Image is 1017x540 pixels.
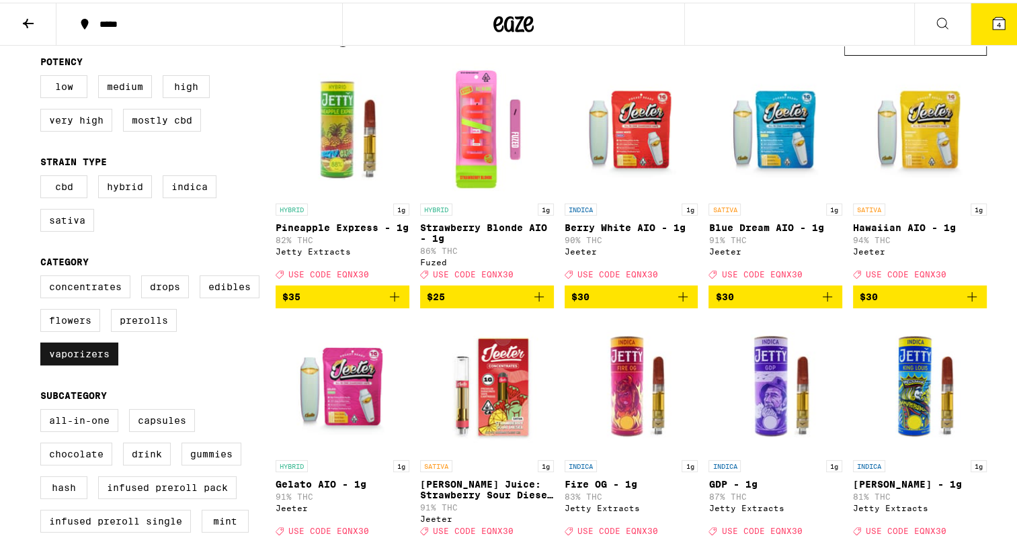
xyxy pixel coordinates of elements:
label: Hash [40,474,87,496]
img: Jeeter - Berry White AIO - 1g [565,60,698,194]
label: Flowers [40,306,100,329]
a: Open page for Berry White AIO - 1g from Jeeter [565,60,698,283]
p: 91% THC [708,233,842,242]
a: Open page for Jeeter Juice: Strawberry Sour Diesel - 1g from Jeeter [420,316,554,539]
legend: Potency [40,54,83,64]
img: Jetty Extracts - GDP - 1g [708,316,842,451]
p: 91% THC [420,500,554,509]
p: 86% THC [420,244,554,253]
p: 1g [682,457,698,469]
img: Jetty Extracts - Pineapple Express - 1g [276,60,409,194]
span: USE CODE EQNX30 [866,267,946,276]
p: HYBRID [276,201,308,213]
p: GDP - 1g [708,476,842,487]
a: Open page for Gelato AIO - 1g from Jeeter [276,316,409,539]
a: Open page for Pineapple Express - 1g from Jetty Extracts [276,60,409,283]
label: Drops [141,273,189,296]
p: 90% THC [565,233,698,242]
div: Jeeter [853,244,987,253]
p: INDICA [853,457,885,469]
span: $30 [715,289,733,300]
label: Sativa [40,206,94,229]
span: USE CODE EQNX30 [433,267,514,276]
span: $30 [860,289,878,300]
p: INDICA [565,201,597,213]
label: Low [40,73,87,95]
label: All-In-One [40,406,118,429]
p: INDICA [708,457,741,469]
span: USE CODE EQNX30 [288,525,369,533]
span: USE CODE EQNX30 [721,267,802,276]
label: Edibles [200,273,259,296]
img: Jeeter - Gelato AIO - 1g [276,316,409,451]
legend: Category [40,254,89,265]
span: $30 [571,289,589,300]
a: Open page for Hawaiian AIO - 1g from Jeeter [853,60,987,283]
label: Chocolate [40,440,112,463]
label: Drink [123,440,171,463]
label: High [163,73,210,95]
a: Open page for King Louis - 1g from Jetty Extracts [853,316,987,539]
label: Mostly CBD [123,106,201,129]
p: 1g [971,201,987,213]
label: Hybrid [98,173,152,195]
span: 4 [997,18,1001,26]
a: Open page for Strawberry Blonde AIO - 1g from Fuzed [420,60,554,283]
p: SATIVA [420,457,452,469]
p: 1g [971,457,987,469]
p: Pineapple Express - 1g [276,220,409,230]
span: $25 [427,289,445,300]
span: Hi. Need any help? [8,9,97,20]
p: Strawberry Blonde AIO - 1g [420,220,554,241]
img: Jetty Extracts - Fire OG - 1g [565,316,698,451]
p: SATIVA [708,201,741,213]
div: Jetty Extracts [853,501,987,510]
img: Jeeter - Hawaiian AIO - 1g [853,60,987,194]
p: HYBRID [420,201,452,213]
label: Mint [202,507,249,530]
p: Fire OG - 1g [565,476,698,487]
p: 94% THC [853,233,987,242]
p: 1g [826,457,842,469]
button: Add to bag [853,283,987,306]
p: 1g [682,201,698,213]
p: SATIVA [853,201,885,213]
label: Gummies [181,440,241,463]
p: Berry White AIO - 1g [565,220,698,230]
div: Jeeter [276,501,409,510]
span: USE CODE EQNX30 [577,267,658,276]
p: 1g [393,201,409,213]
a: Open page for GDP - 1g from Jetty Extracts [708,316,842,539]
label: Concentrates [40,273,130,296]
div: Jetty Extracts [565,501,698,510]
label: Infused Preroll Pack [98,474,237,496]
span: USE CODE EQNX30 [288,267,369,276]
label: Medium [98,73,152,95]
img: Jeeter - Jeeter Juice: Strawberry Sour Diesel - 1g [420,316,554,451]
span: USE CODE EQNX30 [433,525,514,533]
p: Gelato AIO - 1g [276,476,409,487]
div: Jeeter [420,512,554,521]
p: 1g [826,201,842,213]
legend: Strain Type [40,154,107,165]
label: Infused Preroll Single [40,507,191,530]
label: Prerolls [111,306,177,329]
p: 87% THC [708,490,842,498]
span: $35 [282,289,300,300]
label: Vaporizers [40,340,118,363]
div: Jetty Extracts [276,244,409,253]
img: Fuzed - Strawberry Blonde AIO - 1g [420,60,554,194]
label: CBD [40,173,87,195]
button: Add to bag [276,283,409,306]
p: [PERSON_NAME] - 1g [853,476,987,487]
p: 91% THC [276,490,409,498]
p: 1g [393,457,409,469]
p: 81% THC [853,490,987,498]
span: USE CODE EQNX30 [577,525,658,533]
p: HYBRID [276,457,308,469]
button: Add to bag [565,283,698,306]
a: Open page for Fire OG - 1g from Jetty Extracts [565,316,698,539]
label: Capsules [129,406,195,429]
label: Very High [40,106,112,129]
span: USE CODE EQNX30 [721,525,802,533]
